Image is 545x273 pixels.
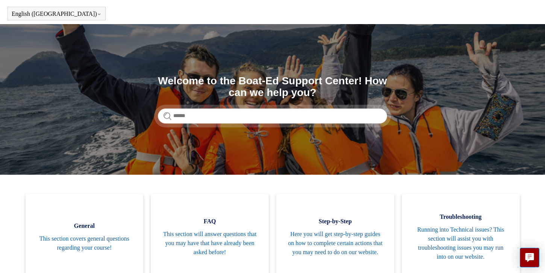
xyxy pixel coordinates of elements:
input: Search [158,108,387,124]
span: Running into Technical issues? This section will assist you with troubleshooting issues you may r... [413,225,509,261]
span: This section covers general questions regarding your course! [37,234,132,252]
span: Step-by-Step [288,217,383,226]
span: FAQ [162,217,257,226]
span: Troubleshooting [413,212,509,221]
span: Here you will get step-by-step guides on how to complete certain actions that you may need to do ... [288,230,383,257]
h1: Welcome to the Boat-Ed Support Center! How can we help you? [158,75,387,99]
span: General [37,221,132,230]
button: English ([GEOGRAPHIC_DATA]) [12,11,101,17]
button: Live chat [520,248,539,267]
span: This section will answer questions that you may have that have already been asked before! [162,230,257,257]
